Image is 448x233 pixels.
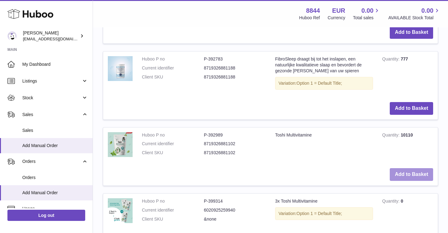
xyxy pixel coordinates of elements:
dd: 6020925259940 [204,207,266,213]
td: 0 [378,194,438,230]
div: Currency [328,15,345,21]
span: Sales [22,112,81,118]
span: [EMAIL_ADDRESS][DOMAIN_NAME] [23,36,91,41]
dd: 8719326881188 [204,65,266,71]
td: 777 [378,52,438,97]
span: Total sales [353,15,380,21]
dd: P-392783 [204,56,266,62]
img: Ruytersb@gmail.com [7,31,17,41]
strong: 8844 [306,7,320,15]
td: 10110 [378,128,438,164]
span: Add Manual Order [22,190,88,196]
td: Toshi Multivitamine [270,128,378,164]
span: Sales [22,128,88,133]
strong: Quantity [382,199,401,205]
dt: Client SKU [142,74,204,80]
strong: Quantity [382,56,401,63]
img: Toshi Multivitamine [108,132,133,157]
button: Add to Basket [390,26,433,39]
div: [PERSON_NAME] [23,30,79,42]
span: Orders [22,175,88,181]
dt: Current identifier [142,207,204,213]
dd: 8719326881102 [204,141,266,147]
div: Huboo Ref [299,15,320,21]
button: Add to Basket [390,102,433,115]
dt: Client SKU [142,216,204,222]
div: Variation: [275,207,373,220]
a: Log out [7,210,85,221]
dd: P-392989 [204,132,266,138]
td: FibroSleep draagt bij tot het inslapen, een natuurlijke kwalitatieve slaap en bevordert de gezond... [270,52,378,97]
dd: P-399314 [204,198,266,204]
span: Add Manual Order [22,143,88,149]
dd: &none [204,216,266,222]
dd: 8719326881102 [204,150,266,156]
span: Stock [22,95,81,101]
dt: Current identifier [142,141,204,147]
a: 0.00 Total sales [353,7,380,21]
a: 0.00 AVAILABLE Stock Total [388,7,441,21]
td: 3x Toshi Multivitamine [270,194,378,230]
strong: Quantity [382,132,401,139]
dt: Client SKU [142,150,204,156]
button: Add to Basket [390,168,433,181]
span: 0.00 [362,7,374,15]
span: 0.00 [421,7,433,15]
img: 3x Toshi Multivitamine [108,198,133,223]
dt: Huboo P no [142,132,204,138]
span: Option 1 = Default Title; [296,81,342,86]
div: Variation: [275,77,373,90]
dt: Huboo P no [142,198,204,204]
span: Orders [22,159,81,164]
span: Option 1 = Default Title; [296,211,342,216]
img: FibroSleep draagt bij tot het inslapen, een natuurlijke kwalitatieve slaap en bevordert de gezond... [108,56,133,81]
strong: EUR [332,7,345,15]
dt: Current identifier [142,65,204,71]
dd: 8719326881188 [204,74,266,80]
span: Listings [22,78,81,84]
span: Usage [22,206,88,212]
dt: Huboo P no [142,56,204,62]
span: AVAILABLE Stock Total [388,15,441,21]
span: My Dashboard [22,61,88,67]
